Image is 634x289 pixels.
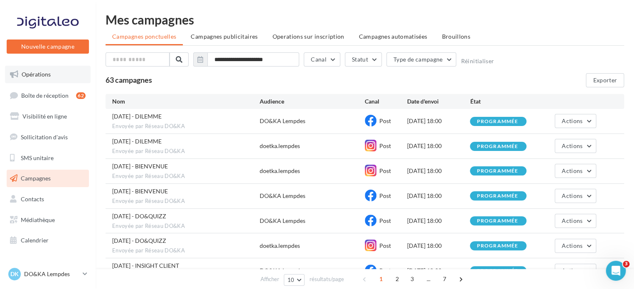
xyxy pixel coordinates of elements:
[21,216,55,223] span: Médiathèque
[555,239,596,253] button: Actions
[379,217,391,224] span: Post
[24,270,79,278] p: DO&KA Lempdes
[5,190,91,208] a: Contacts
[477,218,518,224] div: programmée
[623,261,629,267] span: 3
[407,167,470,175] div: [DATE] 18:00
[391,272,404,286] span: 2
[442,33,470,40] span: Brouillons
[555,189,596,203] button: Actions
[365,97,407,106] div: Canal
[260,267,305,275] div: DO&KA Lempdes
[112,148,260,155] span: Envoyée par Réseau DO&KA
[407,267,470,275] div: [DATE] 18:00
[422,272,435,286] span: ...
[112,262,179,269] span: 18/09/2025 - INSIGHT CLIENT
[606,261,626,281] iframe: Intercom live chat
[5,86,91,104] a: Boîte de réception62
[386,52,457,67] button: Type de campagne
[112,222,260,230] span: Envoyée par Réseau DO&KA
[22,71,51,78] span: Opérations
[21,91,69,99] span: Boîte de réception
[407,97,470,106] div: Date d'envoi
[562,142,582,149] span: Actions
[22,113,67,120] span: Visibilité en ligne
[562,242,582,249] span: Actions
[477,243,518,249] div: programmée
[379,167,391,174] span: Post
[260,97,365,106] div: Audience
[260,242,300,250] div: doetka.lempdes
[5,149,91,167] a: SMS unitaire
[562,267,582,274] span: Actions
[112,138,162,145] span: 30/09/2025 - DILEMME
[407,117,470,125] div: [DATE] 18:00
[407,192,470,200] div: [DATE] 18:00
[555,264,596,278] button: Actions
[21,195,44,203] span: Contacts
[260,167,300,175] div: doetka.lempdes
[477,119,518,124] div: programmée
[112,123,260,130] span: Envoyée par Réseau DO&KA
[288,277,295,283] span: 10
[555,214,596,228] button: Actions
[112,198,260,205] span: Envoyée par Réseau DO&KA
[21,175,51,182] span: Campagnes
[112,237,166,244] span: 23/09/2025 - DO&QUIZZ
[272,33,344,40] span: Operations sur inscription
[112,173,260,180] span: Envoyée par Réseau DO&KA
[555,164,596,178] button: Actions
[112,113,162,120] span: 30/09/2025 - DILEMME
[562,117,582,124] span: Actions
[477,144,518,149] div: programmée
[106,75,152,84] span: 63 campagnes
[586,73,624,87] button: Exporter
[309,275,344,283] span: résultats/page
[470,97,533,106] div: État
[5,211,91,229] a: Médiathèque
[379,192,391,199] span: Post
[379,142,391,149] span: Post
[5,232,91,249] a: Calendrier
[76,92,86,99] div: 62
[112,97,260,106] div: Nom
[555,114,596,128] button: Actions
[5,108,91,125] a: Visibilité en ligne
[112,212,166,220] span: 23/09/2025 - DO&QUIZZ
[374,272,388,286] span: 1
[407,142,470,150] div: [DATE] 18:00
[405,272,419,286] span: 3
[260,275,279,283] span: Afficher
[477,268,518,274] div: programmée
[407,242,470,250] div: [DATE] 18:00
[5,128,91,146] a: Sollicitation d'avis
[477,193,518,199] div: programmée
[21,133,68,141] span: Sollicitation d'avis
[10,270,19,278] span: DK
[7,40,89,54] button: Nouvelle campagne
[438,272,451,286] span: 7
[555,139,596,153] button: Actions
[112,163,168,170] span: 25/09/2025 - BIENVENUE
[359,33,428,40] span: Campagnes automatisées
[477,168,518,174] div: programmée
[106,13,624,26] div: Mes campagnes
[562,192,582,199] span: Actions
[379,117,391,124] span: Post
[191,33,258,40] span: Campagnes publicitaires
[562,217,582,224] span: Actions
[379,242,391,249] span: Post
[7,266,89,282] a: DK DO&KA Lempdes
[304,52,340,67] button: Canal
[345,52,382,67] button: Statut
[21,154,54,161] span: SMS unitaire
[5,170,91,187] a: Campagnes
[461,58,494,64] button: Réinitialiser
[407,217,470,225] div: [DATE] 18:00
[260,117,305,125] div: DO&KA Lempdes
[260,217,305,225] div: DO&KA Lempdes
[260,192,305,200] div: DO&KA Lempdes
[379,267,391,274] span: Post
[284,274,305,286] button: 10
[112,188,168,195] span: 25/09/2025 - BIENVENUE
